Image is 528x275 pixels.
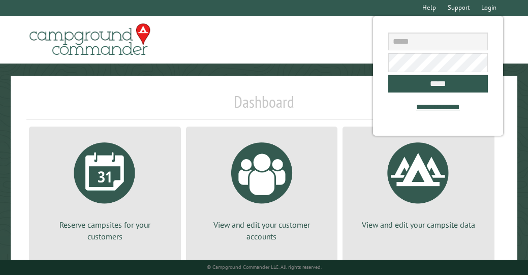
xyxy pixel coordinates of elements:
small: © Campground Commander LLC. All rights reserved. [207,264,322,270]
p: View and edit your customer accounts [198,219,326,242]
a: View and edit your campsite data [355,135,482,230]
p: View and edit your campsite data [355,219,482,230]
p: Reserve campsites for your customers [41,219,169,242]
h1: Dashboard [26,92,502,120]
a: View and edit your customer accounts [198,135,326,242]
a: Reserve campsites for your customers [41,135,169,242]
img: Campground Commander [26,20,153,59]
